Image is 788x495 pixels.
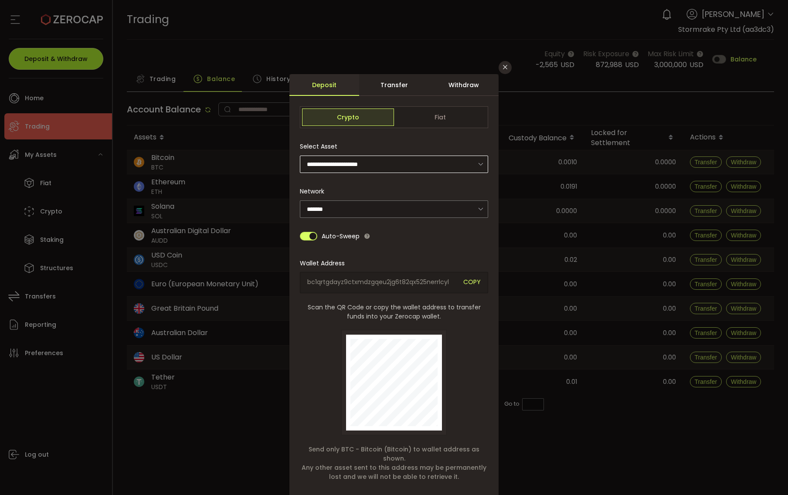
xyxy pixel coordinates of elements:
[499,61,512,74] button: Close
[394,108,486,126] span: Fiat
[302,108,394,126] span: Crypto
[307,278,457,288] span: bc1qrtgdayz9ctxmdzgqeu2jg6t82qx525nerrlcyl
[300,463,488,481] span: Any other asset sent to this address may be permanently lost and we will not be able to retrieve it.
[359,74,429,96] div: Transfer
[300,259,350,268] label: Wallet Address
[429,74,499,96] div: Withdraw
[322,227,360,245] span: Auto-Sweep
[289,74,359,96] div: Deposit
[300,303,488,321] span: Scan the QR Code or copy the wallet address to transfer funds into your Zerocap wallet.
[300,187,329,196] label: Network
[300,445,488,463] span: Send only BTC - Bitcoin (Bitcoin) to wallet address as shown.
[744,453,788,495] iframe: Chat Widget
[300,142,343,151] label: Select Asset
[463,278,481,288] span: COPY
